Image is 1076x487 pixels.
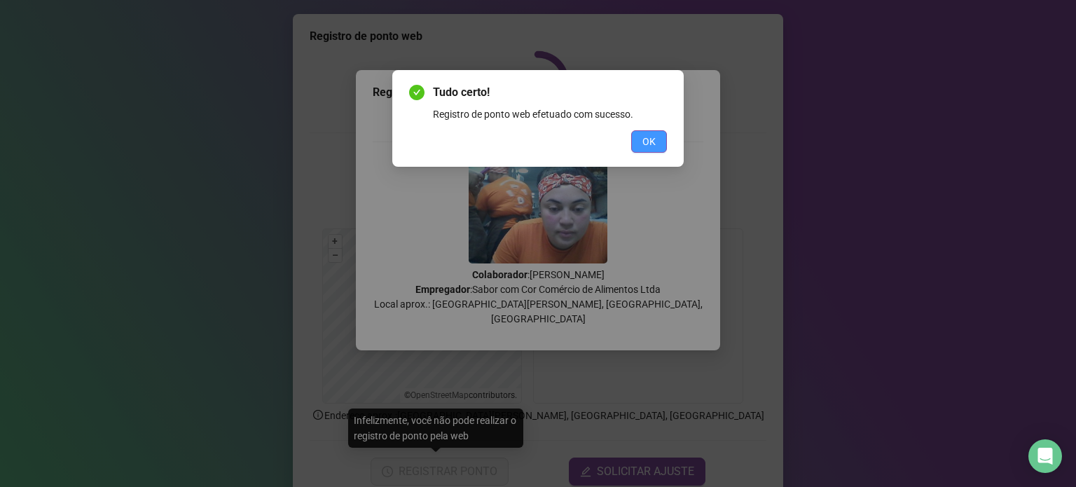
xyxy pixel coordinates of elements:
div: Registro de ponto web efetuado com sucesso. [433,107,667,122]
button: OK [631,130,667,153]
div: Open Intercom Messenger [1028,439,1062,473]
span: check-circle [409,85,425,100]
span: Tudo certo! [433,84,667,101]
span: OK [642,134,656,149]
